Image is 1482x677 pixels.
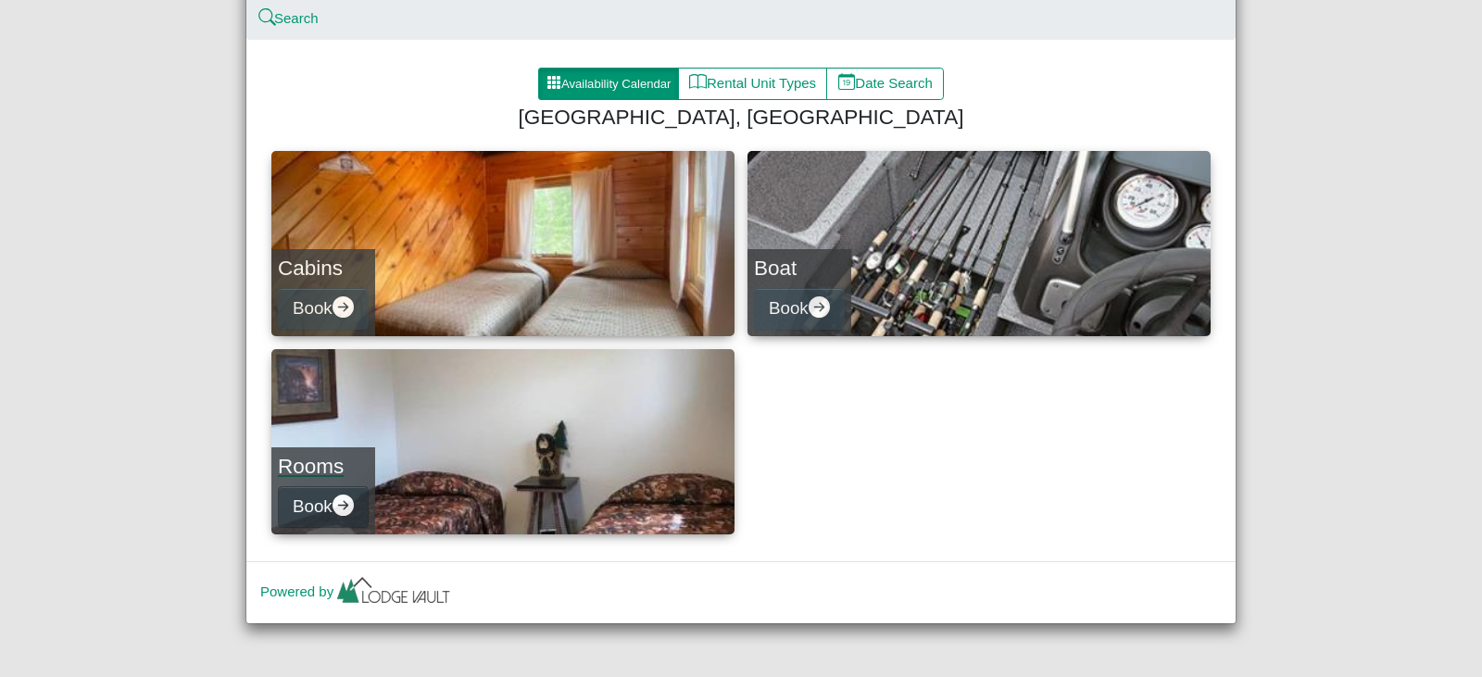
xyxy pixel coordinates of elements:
svg: arrow right circle fill [333,495,354,516]
button: Bookarrow right circle fill [754,288,845,330]
button: bookRental Unit Types [678,68,827,101]
h4: [GEOGRAPHIC_DATA], [GEOGRAPHIC_DATA] [279,105,1203,130]
button: Bookarrow right circle fill [278,288,369,330]
svg: search [260,11,274,25]
a: searchSearch [260,10,319,26]
svg: calendar date [838,73,856,91]
button: grid3x3 gap fillAvailability Calendar [538,68,679,101]
svg: arrow right circle fill [809,296,830,318]
button: calendar dateDate Search [826,68,944,101]
h4: Rooms [278,454,369,479]
h4: Cabins [278,256,369,281]
svg: grid3x3 gap fill [546,75,561,90]
img: lv-small.ca335149.png [333,572,454,613]
a: Powered by [260,583,454,599]
button: Bookarrow right circle fill [278,486,369,528]
svg: arrow right circle fill [333,296,354,318]
h4: Boat [754,256,845,281]
svg: book [689,73,707,91]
